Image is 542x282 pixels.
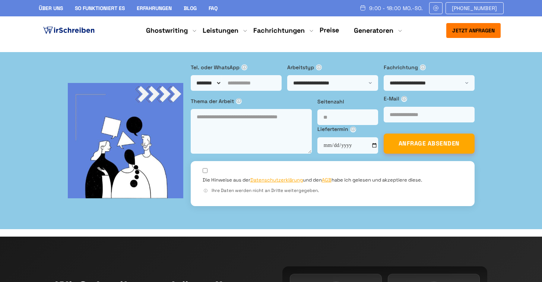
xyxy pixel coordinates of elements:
[146,26,188,35] a: Ghostwriting
[316,64,322,70] span: ⓘ
[75,5,125,12] a: So funktioniert es
[369,5,423,11] span: 9:00 - 18:00 Mo.-So.
[39,5,63,12] a: Über uns
[384,63,475,71] label: Fachrichtung
[384,94,475,103] label: E-Mail
[452,5,497,11] span: [PHONE_NUMBER]
[250,177,303,183] a: Datenschutzerklärung
[384,134,475,154] button: ANFRAGE ABSENDEN
[446,23,501,38] button: Jetzt anfragen
[184,5,197,12] a: Blog
[203,188,209,194] span: ⓘ
[236,98,242,104] span: ⓘ
[350,126,356,132] span: ⓘ
[359,5,366,11] img: Schedule
[287,63,378,71] label: Arbeitstyp
[253,26,305,35] a: Fachrichtungen
[42,25,96,36] img: logo ghostwriter-österreich
[401,96,407,102] span: ⓘ
[203,177,422,183] label: Die Hinweise aus der und den habe ich gelesen und akzeptiere diese.
[446,2,504,14] a: [PHONE_NUMBER]
[137,5,172,12] a: Erfahrungen
[68,83,183,198] img: bg
[420,64,426,70] span: ⓘ
[354,26,393,35] a: Generatoren
[241,64,247,70] span: ⓘ
[191,97,312,105] label: Thema der Arbeit
[432,5,439,11] img: Email
[317,97,378,106] label: Seitenzahl
[317,125,378,133] label: Liefertermin
[191,63,282,71] label: Tel. oder WhatsApp
[322,177,332,183] a: AGB
[203,187,463,194] div: Ihre Daten werden nicht an Dritte weitergegeben.
[320,26,339,34] a: Preise
[209,5,218,12] a: FAQ
[203,26,238,35] a: Leistungen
